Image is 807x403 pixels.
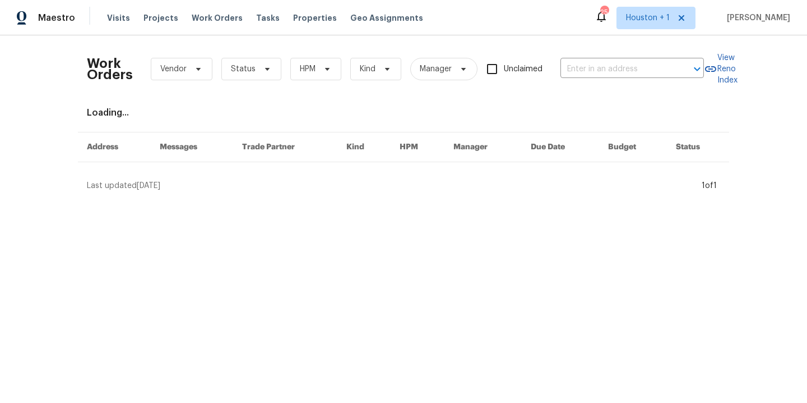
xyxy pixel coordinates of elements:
[350,12,423,24] span: Geo Assignments
[137,182,160,190] span: [DATE]
[689,61,705,77] button: Open
[151,132,233,162] th: Messages
[702,180,717,191] div: 1 of 1
[256,14,280,22] span: Tasks
[38,12,75,24] span: Maestro
[444,132,522,162] th: Manager
[560,61,672,78] input: Enter in an address
[600,7,608,18] div: 25
[420,63,452,75] span: Manager
[626,12,670,24] span: Houston + 1
[78,132,151,162] th: Address
[300,63,316,75] span: HPM
[87,107,720,118] div: Loading...
[160,63,187,75] span: Vendor
[231,63,256,75] span: Status
[87,180,698,191] div: Last updated
[704,52,738,86] a: View Reno Index
[192,12,243,24] span: Work Orders
[599,132,667,162] th: Budget
[337,132,391,162] th: Kind
[667,132,729,162] th: Status
[360,63,375,75] span: Kind
[504,63,542,75] span: Unclaimed
[722,12,790,24] span: [PERSON_NAME]
[233,132,338,162] th: Trade Partner
[143,12,178,24] span: Projects
[391,132,444,162] th: HPM
[522,132,599,162] th: Due Date
[87,58,133,80] h2: Work Orders
[293,12,337,24] span: Properties
[107,12,130,24] span: Visits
